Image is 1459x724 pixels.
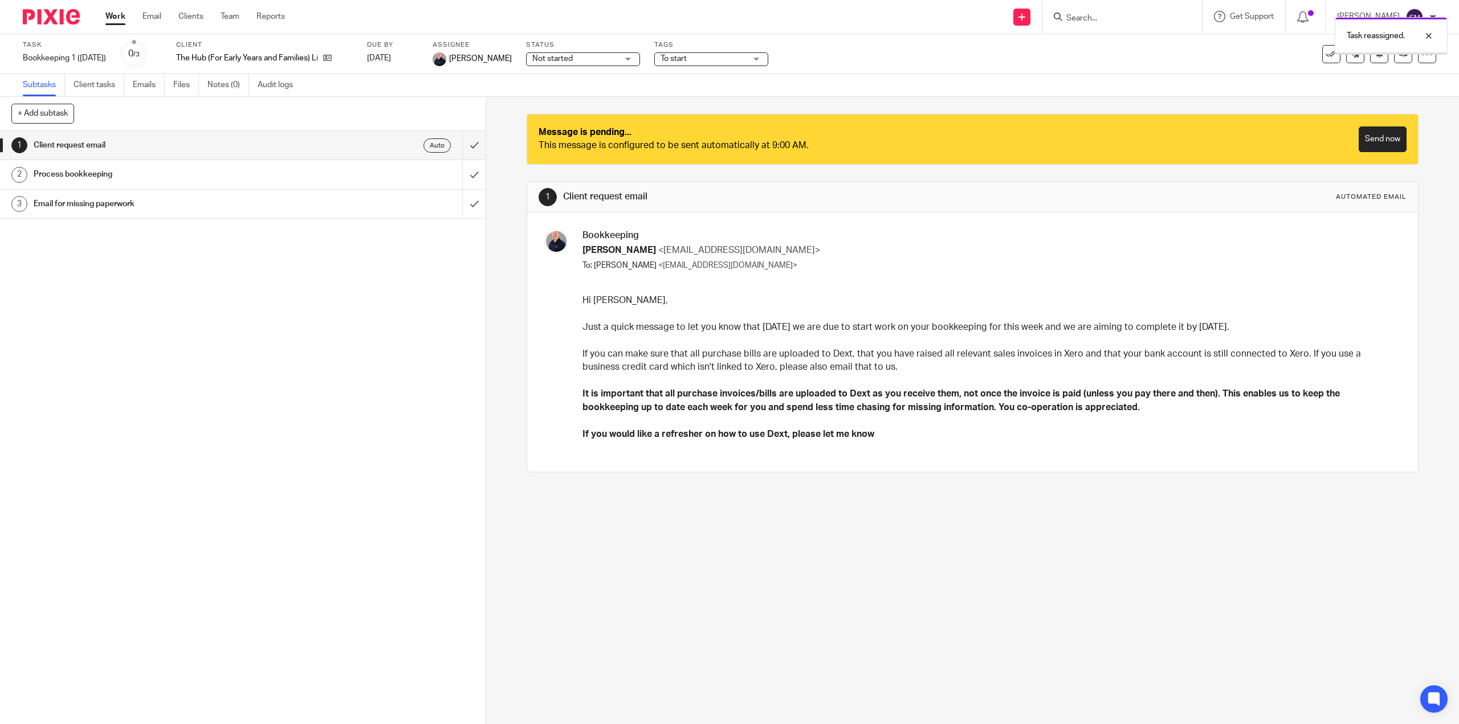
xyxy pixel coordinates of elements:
[176,40,353,50] label: Client
[658,246,820,255] span: <[EMAIL_ADDRESS][DOMAIN_NAME]>
[11,104,74,123] button: + Add subtask
[563,191,997,203] h1: Client request email
[539,188,557,206] div: 1
[526,40,640,50] label: Status
[258,74,301,96] a: Audit logs
[133,74,165,96] a: Emails
[582,430,874,439] span: If you would like a refresher on how to use Dext, please let me know
[221,11,239,22] a: Team
[433,52,446,66] img: IMG_8745-0021-copy.jpg
[1347,30,1405,42] p: Task reassigned.
[582,321,1397,334] p: Just a quick message to let you know that [DATE] we are due to start work on your bookkeeping for...
[658,261,797,269] span: <[EMAIL_ADDRESS][DOMAIN_NAME]>
[256,11,285,22] a: Reports
[544,230,568,253] img: IMG_8745-0021-copy.jpg
[142,11,161,22] a: Email
[532,55,573,63] span: Not started
[11,196,27,212] div: 3
[1405,8,1424,26] img: svg%3E
[539,128,631,137] strong: Message is pending...
[23,52,106,64] div: Bookkeeping 1 (Monday)
[105,11,125,22] a: Work
[173,74,199,96] a: Files
[367,54,391,62] span: [DATE]
[34,195,312,212] h1: Email for missing paperwork
[128,47,140,60] div: 0
[1359,126,1407,152] a: Send now
[34,166,312,183] h1: Process bookkeeping
[582,246,656,255] span: [PERSON_NAME]
[423,138,451,153] div: Auto
[23,9,80,24] img: Pixie
[23,74,65,96] a: Subtasks
[433,40,512,50] label: Assignee
[582,347,1397,374] p: If you can make sure that all purchase bills are uploaded to Dext, that you have raised all relev...
[582,230,1397,242] h3: Bookkeeping
[367,40,418,50] label: Due by
[582,261,657,269] span: To: [PERSON_NAME]
[582,389,1340,411] span: It is important that all purchase invoices/bills are uploaded to Dext as you receive them, not on...
[133,51,140,58] small: /3
[661,55,687,63] span: To start
[178,11,203,22] a: Clients
[23,52,106,64] div: Bookkeeping 1 ([DATE])
[654,40,768,50] label: Tags
[539,139,972,152] div: This message is configured to be sent automatically at 9:00 AM.
[582,294,1397,307] p: Hi [PERSON_NAME],
[11,137,27,153] div: 1
[449,53,512,64] span: [PERSON_NAME]
[11,167,27,183] div: 2
[34,137,312,154] h1: Client request email
[74,74,124,96] a: Client tasks
[207,74,249,96] a: Notes (0)
[176,52,317,64] p: The Hub (For Early Years and Families) Limited
[1336,193,1407,202] div: Automated email
[23,40,106,50] label: Task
